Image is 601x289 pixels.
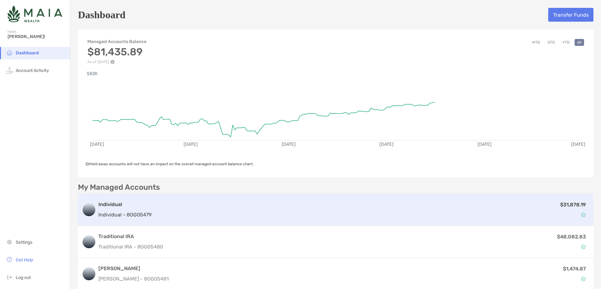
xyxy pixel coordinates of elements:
button: MTD [530,39,543,46]
img: household icon [6,49,13,56]
img: Account Status icon [581,277,586,281]
button: YTD [560,39,572,46]
h3: $81,435.89 [87,46,146,58]
img: activity icon [6,66,13,74]
span: Dashboard [16,50,39,56]
img: logout icon [6,273,13,281]
h3: Individual [98,201,152,208]
span: Account Activity [16,68,49,73]
p: My Managed Accounts [78,183,160,191]
text: [DATE] [282,142,296,147]
img: get-help icon [6,256,13,263]
text: [DATE] [184,142,198,147]
img: settings icon [6,238,13,246]
text: [DATE] [90,142,104,147]
img: Performance Info [110,60,115,64]
p: $48,082.83 [557,233,586,241]
img: logo account [83,204,95,216]
span: Get Help [16,257,33,263]
h4: Managed Accounts Balance [87,39,146,44]
p: $1,474.87 [563,265,586,273]
button: Transfer Funds [548,8,593,22]
button: QTD [545,39,557,46]
button: All [575,39,584,46]
text: [DATE] [477,142,492,147]
text: $82K [87,71,98,76]
img: Account Status icon [581,213,586,217]
img: Account Status icon [581,245,586,249]
h3: Traditional IRA [98,233,163,240]
span: Held away accounts will not have an impact on the overall managed account balance chart. [85,162,254,166]
img: Zoe Logo [8,3,62,25]
span: Log out [16,275,31,280]
text: [DATE] [571,142,585,147]
span: [PERSON_NAME]! [8,34,66,39]
img: logo account [83,236,95,248]
p: As of [DATE] [87,60,146,64]
p: Individual - 8OG05479 [98,211,152,219]
img: logo account [83,268,95,280]
p: $31,878.19 [560,201,586,209]
p: [PERSON_NAME] - 8OG05481 [98,275,169,283]
text: [DATE] [379,142,394,147]
h5: Dashboard [78,8,125,22]
span: Settings [16,240,32,245]
h3: [PERSON_NAME] [98,265,169,272]
p: Traditional IRA - 8OG05480 [98,243,163,251]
